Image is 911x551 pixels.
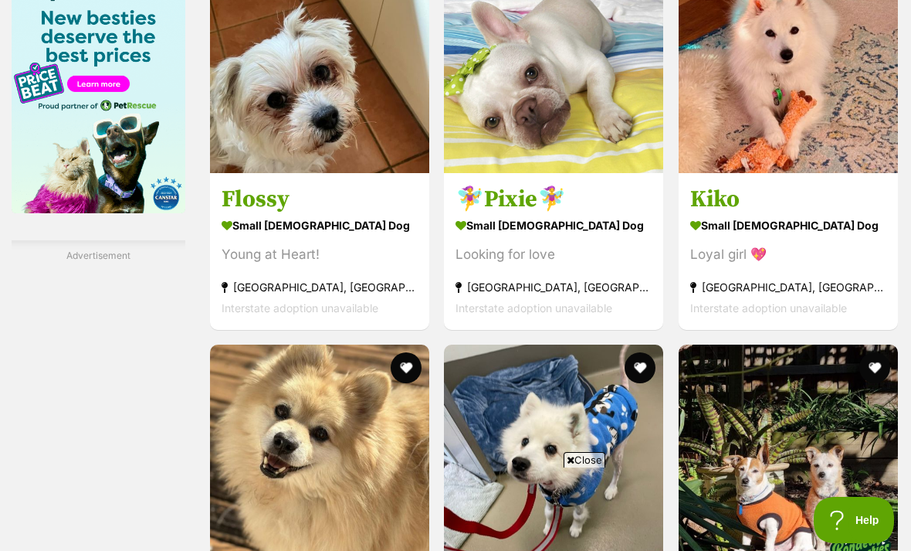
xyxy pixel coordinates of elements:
[564,452,605,468] span: Close
[455,301,612,315] span: Interstate adoption unavailable
[444,173,663,330] a: 🧚‍♀️Pixie🧚‍♀️ small [DEMOGRAPHIC_DATA] Dog Looking for love [GEOGRAPHIC_DATA], [GEOGRAPHIC_DATA] ...
[690,244,886,265] div: Loyal girl 💖
[455,244,652,265] div: Looking for love
[81,474,830,543] iframe: Advertisement
[455,277,652,298] strong: [GEOGRAPHIC_DATA], [GEOGRAPHIC_DATA]
[859,352,890,383] button: favourite
[455,185,652,214] h3: 🧚‍♀️Pixie🧚‍♀️
[222,277,418,298] strong: [GEOGRAPHIC_DATA], [GEOGRAPHIC_DATA]
[222,185,418,214] h3: Flossy
[679,173,898,330] a: Kiko small [DEMOGRAPHIC_DATA] Dog Loyal girl 💖 [GEOGRAPHIC_DATA], [GEOGRAPHIC_DATA] Interstate ad...
[210,173,429,330] a: Flossy small [DEMOGRAPHIC_DATA] Dog Young at Heart! [GEOGRAPHIC_DATA], [GEOGRAPHIC_DATA] Intersta...
[690,277,886,298] strong: [GEOGRAPHIC_DATA], [GEOGRAPHIC_DATA]
[625,352,656,383] button: favourite
[690,214,886,236] strong: small [DEMOGRAPHIC_DATA] Dog
[690,185,886,214] h3: Kiko
[222,301,378,315] span: Interstate adoption unavailable
[222,244,418,265] div: Young at Heart!
[391,352,422,383] button: favourite
[222,214,418,236] strong: small [DEMOGRAPHIC_DATA] Dog
[690,301,847,315] span: Interstate adoption unavailable
[455,214,652,236] strong: small [DEMOGRAPHIC_DATA] Dog
[814,497,896,543] iframe: Help Scout Beacon - Open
